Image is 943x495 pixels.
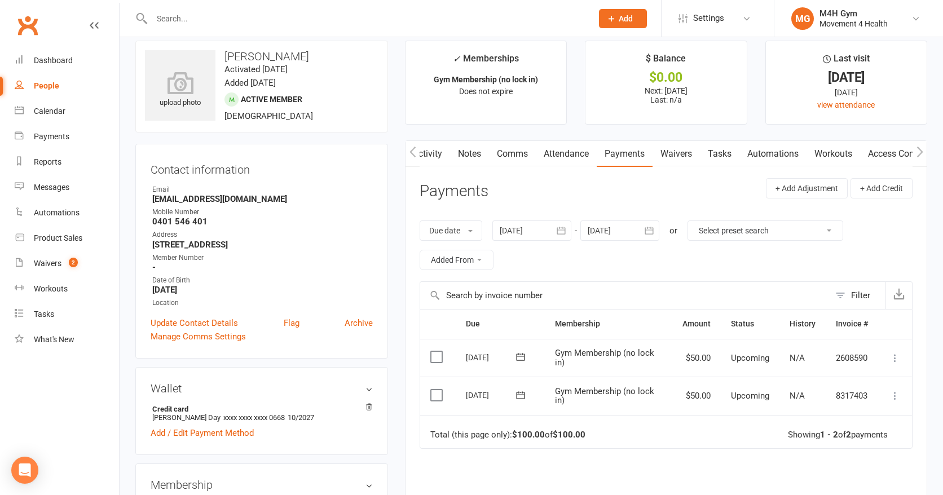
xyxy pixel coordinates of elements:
div: Automations [34,208,80,217]
a: Comms [489,141,536,167]
a: Automations [15,200,119,226]
div: Mobile Number [152,207,373,218]
div: Reports [34,157,61,166]
button: Due date [420,220,482,241]
strong: [STREET_ADDRESS] [152,240,373,250]
h3: Membership [151,479,373,491]
span: Settings [693,6,724,31]
button: Add [599,9,647,28]
th: History [779,310,826,338]
h3: Contact information [151,159,373,176]
div: Memberships [453,51,519,72]
span: N/A [790,353,805,363]
a: Dashboard [15,48,119,73]
strong: [EMAIL_ADDRESS][DOMAIN_NAME] [152,194,373,204]
li: [PERSON_NAME] Day [151,403,373,423]
div: or [669,224,677,237]
th: Membership [545,310,672,338]
a: Tasks [15,302,119,327]
div: What's New [34,335,74,344]
div: M4H Gym [819,8,888,19]
a: Calendar [15,99,119,124]
div: Last visit [823,51,870,72]
div: Total (this page only): of [430,430,585,440]
div: Waivers [34,259,61,268]
div: Showing of payments [788,430,888,440]
div: Open Intercom Messenger [11,457,38,484]
span: Gym Membership (no lock in) [555,348,654,368]
button: Filter [830,282,885,309]
a: Tasks [700,141,739,167]
a: What's New [15,327,119,352]
input: Search by invoice number [420,282,830,309]
div: Payments [34,132,69,141]
a: Reports [15,149,119,175]
div: Movement 4 Health [819,19,888,29]
a: Clubworx [14,11,42,39]
div: Date of Birth [152,275,373,286]
p: Next: [DATE] Last: n/a [596,86,736,104]
time: Activated [DATE] [224,64,288,74]
h3: Wallet [151,382,373,395]
a: Workouts [15,276,119,302]
div: [DATE] [776,86,916,99]
div: [DATE] [466,386,518,404]
h3: Payments [420,183,488,200]
strong: 1 - 2 [820,430,838,440]
div: Tasks [34,310,54,319]
span: 10/2027 [288,413,314,422]
a: Payments [597,141,653,167]
a: Activity [405,141,450,167]
span: 2 [69,258,78,267]
a: People [15,73,119,99]
a: Product Sales [15,226,119,251]
button: + Add Credit [851,178,913,198]
h3: [PERSON_NAME] [145,50,378,63]
span: Upcoming [731,353,769,363]
a: Payments [15,124,119,149]
a: Archive [345,316,373,330]
div: Email [152,184,373,195]
strong: $100.00 [512,430,545,440]
th: Due [456,310,545,338]
div: Filter [851,289,870,302]
a: Notes [450,141,489,167]
div: $ Balance [646,51,686,72]
span: [DEMOGRAPHIC_DATA] [224,111,313,121]
div: People [34,81,59,90]
td: $50.00 [672,339,721,377]
th: Amount [672,310,721,338]
a: Attendance [536,141,597,167]
div: Messages [34,183,69,192]
div: Workouts [34,284,68,293]
div: Location [152,298,373,308]
a: Waivers 2 [15,251,119,276]
a: Automations [739,141,807,167]
a: Flag [284,316,299,330]
strong: Gym Membership (no lock in) [434,75,538,84]
span: Does not expire [459,87,513,96]
div: $0.00 [596,72,736,83]
div: Member Number [152,253,373,263]
a: Add / Edit Payment Method [151,426,254,440]
a: Access Control [860,141,935,167]
a: Manage Comms Settings [151,330,246,343]
strong: Credit card [152,405,367,413]
div: [DATE] [466,348,518,366]
div: Product Sales [34,233,82,242]
button: Added From [420,250,493,270]
input: Search... [148,11,584,26]
span: Upcoming [731,391,769,401]
button: + Add Adjustment [766,178,848,198]
a: Waivers [653,141,700,167]
span: Gym Membership (no lock in) [555,386,654,406]
div: Address [152,229,373,240]
span: Add [619,14,633,23]
div: MG [791,7,814,30]
th: Invoice # [826,310,878,338]
strong: [DATE] [152,285,373,295]
a: Messages [15,175,119,200]
i: ✓ [453,54,460,64]
div: Dashboard [34,56,73,65]
strong: $100.00 [553,430,585,440]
